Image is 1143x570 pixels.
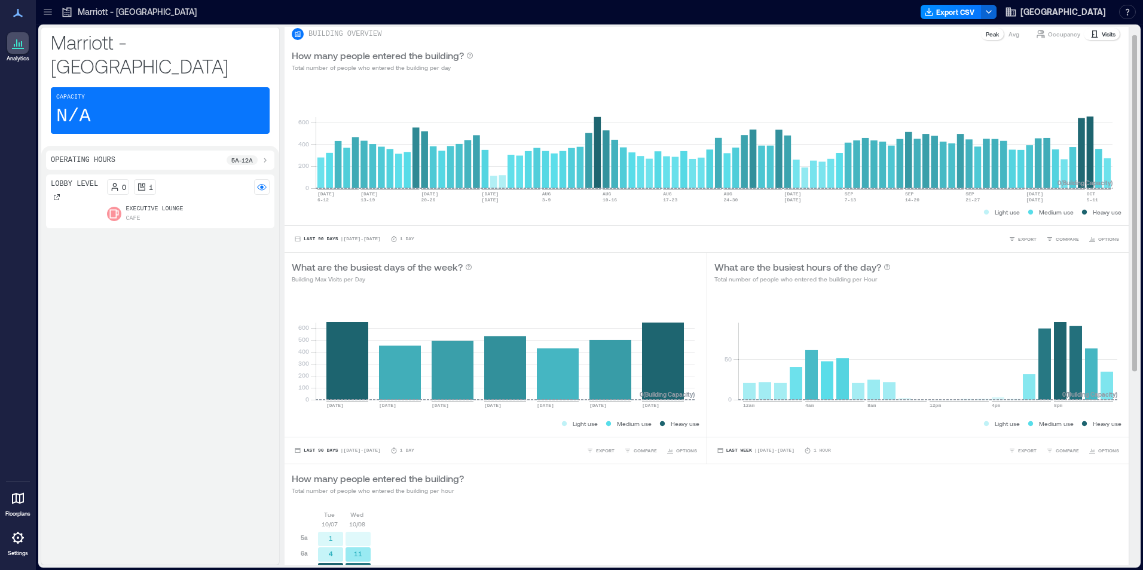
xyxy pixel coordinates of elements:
text: OCT [1087,191,1096,197]
p: N/A [56,105,91,128]
p: Settings [8,550,28,557]
text: 20-26 [421,197,435,203]
tspan: 300 [298,360,309,367]
span: OPTIONS [1098,235,1119,243]
p: 1 Day [400,235,414,243]
span: EXPORT [596,447,615,454]
button: [GEOGRAPHIC_DATA] [1001,2,1110,22]
text: 12pm [930,403,941,408]
button: COMPARE [1044,233,1081,245]
text: [DATE] [784,197,802,203]
text: [DATE] [482,191,499,197]
p: Medium use [617,419,652,428]
p: 10/08 [349,519,365,529]
p: 1 Day [400,447,414,454]
text: SEP [965,191,974,197]
p: Floorplans [5,510,30,517]
tspan: 50 [724,356,731,363]
p: Cafe [126,214,140,223]
text: AUG [603,191,612,197]
button: COMPARE [1044,445,1081,456]
p: Heavy use [1093,207,1121,217]
tspan: 400 [298,348,309,355]
span: EXPORT [1018,447,1037,454]
tspan: 200 [298,372,309,379]
text: 5-11 [1087,197,1098,203]
p: Total number of people who entered the building per hour [292,486,464,495]
text: SEP [845,191,854,197]
p: Total number of people who entered the building per Hour [714,274,891,284]
text: AUG [663,191,672,197]
p: Medium use [1039,419,1074,428]
text: 4 [329,550,333,557]
p: 0 [122,182,126,192]
button: Last 90 Days |[DATE]-[DATE] [292,445,383,456]
text: 4pm [992,403,1001,408]
p: What are the busiest hours of the day? [714,260,881,274]
button: EXPORT [1006,233,1039,245]
span: COMPARE [634,447,657,454]
text: 14-20 [905,197,919,203]
text: 24-30 [723,197,738,203]
p: What are the busiest days of the week? [292,260,463,274]
text: 17-23 [663,197,677,203]
p: BUILDING OVERVIEW [308,29,381,39]
p: Marriott - [GEOGRAPHIC_DATA] [51,30,270,78]
p: Lobby Level [51,179,98,189]
text: 6-12 [317,197,329,203]
text: AUG [542,191,551,197]
p: Occupancy [1048,29,1080,39]
text: 12am [743,403,754,408]
span: OPTIONS [676,447,697,454]
text: 1 [329,534,333,542]
p: How many people entered the building? [292,471,464,486]
tspan: 500 [298,336,309,343]
button: Last 90 Days |[DATE]-[DATE] [292,233,383,245]
p: Heavy use [671,419,699,428]
p: 6a [301,548,308,558]
tspan: 100 [298,384,309,391]
p: Avg [1008,29,1019,39]
p: 5a [301,533,308,543]
p: Tue [324,510,335,519]
text: 11 [354,550,362,557]
text: 8pm [1054,403,1063,408]
text: [DATE] [537,403,554,408]
tspan: 0 [305,184,309,191]
a: Settings [4,523,32,560]
p: Total number of people who entered the building per day [292,63,473,72]
button: EXPORT [1006,445,1039,456]
text: SEP [905,191,914,197]
p: Light use [995,207,1020,217]
text: [DATE] [589,403,607,408]
p: Peak [986,29,999,39]
span: EXPORT [1018,235,1037,243]
p: Light use [995,419,1020,428]
p: How many people entered the building? [292,48,464,63]
span: [GEOGRAPHIC_DATA] [1020,6,1106,18]
text: [DATE] [360,191,378,197]
text: AUG [723,191,732,197]
text: 7-13 [845,197,856,203]
text: 10-16 [603,197,617,203]
a: Analytics [3,29,33,66]
text: 4am [805,403,814,408]
text: 3-9 [542,197,551,203]
text: [DATE] [326,403,344,408]
p: 1 [149,182,153,192]
text: [DATE] [379,403,396,408]
a: Floorplans [2,484,34,521]
span: OPTIONS [1098,447,1119,454]
p: Building Max Visits per Day [292,274,472,284]
p: Capacity [56,93,85,102]
text: [DATE] [642,403,659,408]
p: Operating Hours [51,155,115,165]
text: [DATE] [432,403,449,408]
p: Visits [1102,29,1116,39]
span: COMPARE [1056,235,1079,243]
text: 8am [867,403,876,408]
tspan: 0 [728,396,731,403]
text: [DATE] [317,191,335,197]
button: COMPARE [622,445,659,456]
p: Marriott - [GEOGRAPHIC_DATA] [78,6,197,18]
